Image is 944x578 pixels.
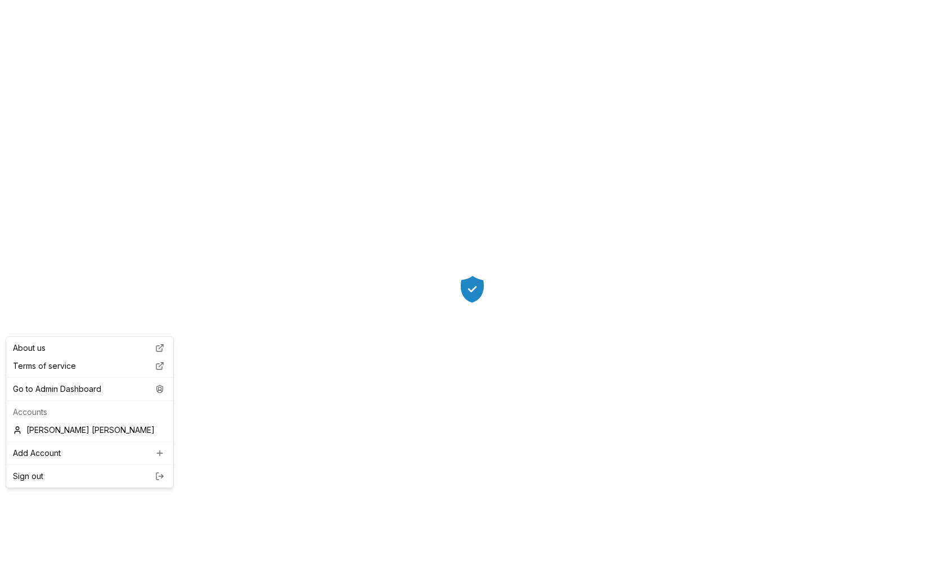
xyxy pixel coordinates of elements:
[13,407,167,418] p: Accounts
[13,471,167,482] a: Sign out
[8,444,171,462] a: Add Account
[8,339,171,357] a: About us
[8,421,171,439] div: [PERSON_NAME] [PERSON_NAME]
[8,357,171,375] a: Terms of service
[8,380,171,398] div: Go to Admin Dashboard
